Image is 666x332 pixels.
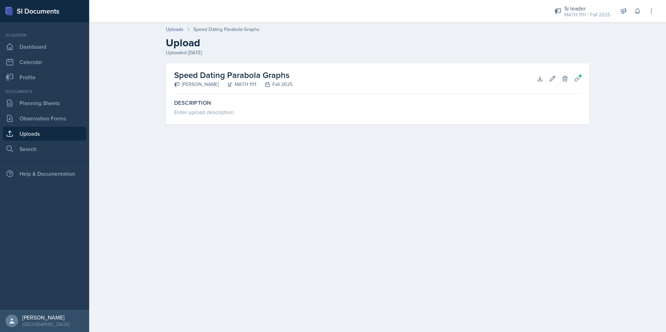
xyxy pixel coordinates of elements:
[166,37,589,49] h2: Upload
[193,26,260,33] div: Speed Dating Parabola Graphs
[22,321,69,328] div: [GEOGRAPHIC_DATA]
[166,26,184,33] a: Uploads
[3,127,86,141] a: Uploads
[174,69,293,81] h2: Speed Dating Parabola Graphs
[564,11,610,18] div: MATH 1111 / Fall 2025
[174,100,581,106] label: Description
[3,167,86,181] div: Help & Documentation
[3,96,86,110] a: Planning Sheets
[219,81,256,88] div: MATH 1111
[3,111,86,125] a: Observation Forms
[22,314,69,321] div: [PERSON_NAME]
[174,108,581,116] div: Enter upload description
[3,88,86,95] div: Documents
[3,55,86,69] a: Calendar
[3,70,86,84] a: Profile
[174,81,219,88] div: [PERSON_NAME]
[166,49,589,56] div: Uploaded [DATE]
[3,40,86,54] a: Dashboard
[3,142,86,156] a: Search
[256,81,293,88] div: Fall 2025
[564,4,610,13] div: Si leader
[3,32,86,38] div: Si leader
